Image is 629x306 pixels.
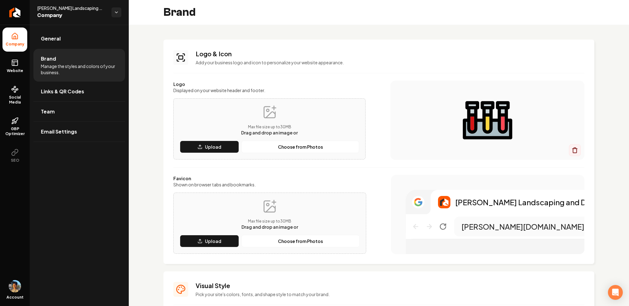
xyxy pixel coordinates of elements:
[462,222,584,232] p: [PERSON_NAME][DOMAIN_NAME]
[241,125,298,130] p: Max file size up to 30 MB
[41,55,56,62] span: Brand
[241,130,298,135] span: Drag and drop an image or
[403,96,572,145] img: Logo
[278,238,323,244] p: Choose from Photos
[205,144,221,150] p: Upload
[33,29,125,49] a: General
[9,280,21,292] button: Open user button
[9,280,21,292] img: Aditya Nair
[3,42,27,47] span: Company
[33,82,125,101] a: Links & QR Codes
[41,63,118,75] span: Manage the styles and colors of your business.
[196,281,584,290] h3: Visual Style
[241,219,298,224] p: Max file size up to 30 MB
[278,144,323,150] p: Choose from Photos
[2,81,27,110] a: Social Media
[173,87,366,93] label: Displayed on your website header and footer.
[438,196,450,208] img: Logo
[41,108,55,115] span: Team
[9,7,21,17] img: Rebolt Logo
[241,224,298,230] span: Drag and drop an image or
[33,122,125,142] a: Email Settings
[2,126,27,136] span: GBP Optimizer
[241,141,359,153] button: Choose from Photos
[173,81,366,87] label: Logo
[2,95,27,105] span: Social Media
[205,238,221,244] p: Upload
[180,235,239,247] button: Upload
[41,88,84,95] span: Links & QR Codes
[8,158,22,163] span: SEO
[196,49,584,58] h3: Logo & Icon
[41,35,61,42] span: General
[33,102,125,121] a: Team
[2,112,27,141] a: GBP Optimizer
[241,235,359,247] button: Choose from Photos
[4,68,26,73] span: Website
[173,175,366,181] label: Favicon
[2,54,27,78] a: Website
[41,128,77,135] span: Email Settings
[2,144,27,168] button: SEO
[455,197,606,207] p: [PERSON_NAME] Landscaping and Design
[173,181,366,188] label: Shown on browser tabs and bookmarks.
[7,295,24,300] span: Account
[37,11,106,20] span: Company
[196,291,584,297] p: Pick your site's colors, fonts, and shape style to match your brand.
[163,6,196,19] h2: Brand
[180,141,239,153] button: Upload
[37,5,106,11] span: [PERSON_NAME] Landscaping and Design
[196,59,584,66] p: Add your business logo and icon to personalize your website appearance.
[608,285,623,300] div: Open Intercom Messenger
